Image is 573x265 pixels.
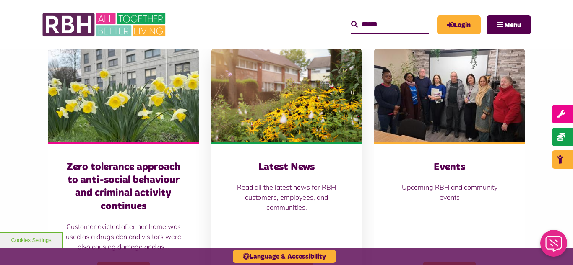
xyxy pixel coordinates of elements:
img: SAZ MEDIA RBH HOUSING4 [211,49,362,142]
h3: Latest News [228,161,345,174]
h3: Zero tolerance approach to anti-social behaviour and criminal activity continues [65,161,182,213]
button: Navigation [487,15,531,34]
span: Menu [504,22,521,28]
button: Language & Accessibility [233,250,336,263]
input: Search [351,15,429,33]
p: Upcoming RBH and community events [391,182,508,202]
img: Freehold [48,49,199,142]
img: RBH [42,8,168,41]
iframe: Netcall Web Assistant for live chat [535,227,573,265]
p: Read all the latest news for RBH customers, employees, and communities. [228,182,345,212]
a: MyRBH [437,15,481,34]
h3: Events [391,161,508,174]
p: Customer evicted after her home was used as a drugs den and visitors were also causing damage and... [65,221,182,252]
img: Group photo of customers and colleagues at Spotland Community Centre [374,49,525,142]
